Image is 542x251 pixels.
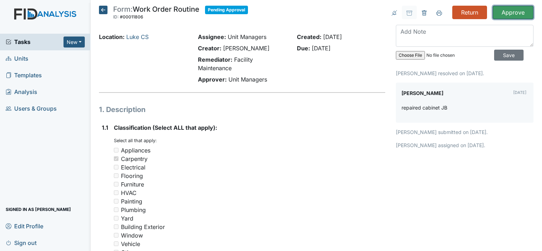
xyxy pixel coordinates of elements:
[6,237,37,248] span: Sign out
[396,69,533,77] p: [PERSON_NAME] resolved on [DATE].
[6,221,43,232] span: Edit Profile
[113,6,199,21] div: Work Order Routine
[121,163,145,172] div: Electrical
[205,6,248,14] span: Pending Approval
[452,6,487,19] input: Return
[6,204,71,215] span: Signed in as [PERSON_NAME]
[121,180,144,189] div: Furniture
[402,104,447,111] p: repaired cabinet JB
[121,189,137,197] div: HVAC
[114,173,118,178] input: Flooring
[113,5,133,13] span: Form:
[102,123,108,132] label: 1.1
[121,231,143,240] div: Window
[121,206,146,214] div: Plumbing
[323,33,342,40] span: [DATE]
[114,124,217,131] span: Classification (Select ALL that apply):
[121,197,142,206] div: Painting
[297,33,321,40] strong: Created:
[113,14,119,19] span: ID:
[312,45,331,52] span: [DATE]
[297,45,310,52] strong: Due:
[126,33,149,40] a: Luke CS
[114,190,118,195] input: HVAC
[228,33,266,40] span: Unit Managers
[114,216,118,221] input: Yard
[114,199,118,203] input: Painting
[121,172,143,180] div: Flooring
[99,104,385,115] h1: 1. Description
[198,45,221,52] strong: Creator:
[114,207,118,212] input: Plumbing
[6,103,57,114] span: Users & Groups
[494,50,524,61] input: Save
[493,6,533,19] input: Approve
[120,14,143,19] span: #00011806
[114,224,118,229] input: Building Exterior
[114,233,118,238] input: Window
[198,56,232,63] strong: Remediator:
[198,33,226,40] strong: Assignee:
[114,138,157,143] small: Select all that apply:
[228,76,267,83] span: Unit Managers
[114,148,118,152] input: Appliances
[223,45,270,52] span: [PERSON_NAME]
[99,33,125,40] strong: Location:
[121,223,165,231] div: Building Exterior
[198,76,227,83] strong: Approver:
[402,88,443,98] label: [PERSON_NAME]
[63,37,85,48] button: New
[114,182,118,186] input: Furniture
[114,241,118,246] input: Vehicle
[121,146,150,155] div: Appliances
[6,70,42,81] span: Templates
[114,165,118,169] input: Electrical
[121,155,148,163] div: Carpentry
[121,240,140,248] div: Vehicle
[114,156,118,161] input: Carpentry
[121,214,133,223] div: Yard
[513,90,526,95] small: [DATE]
[6,38,63,46] a: Tasks
[6,53,28,64] span: Units
[396,141,533,149] p: [PERSON_NAME] assigned on [DATE].
[396,128,533,136] p: [PERSON_NAME] submitted on [DATE].
[6,87,37,97] span: Analysis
